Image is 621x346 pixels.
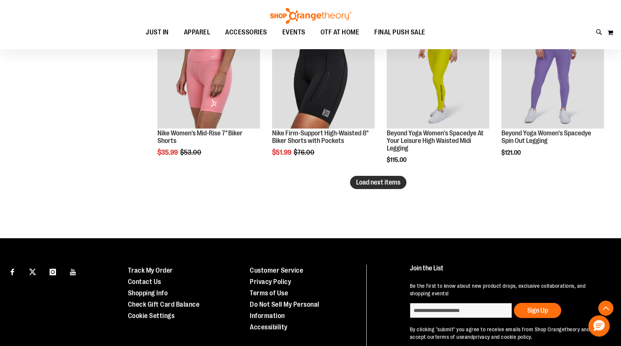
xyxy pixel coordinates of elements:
a: Nike Women's Mid-Rise 7" Biker Shorts [157,129,243,144]
span: FINAL PUSH SALE [374,24,425,41]
button: Hello, have a question? Let’s chat. [588,315,610,337]
span: Sign Up [527,307,548,314]
a: Visit our Facebook page [6,265,19,278]
a: Visit our Youtube page [67,265,80,278]
a: OTF AT HOME [313,24,367,41]
span: OTF AT HOME [321,24,360,41]
span: $51.99 [272,149,293,156]
span: $115.00 [387,157,408,163]
a: Beyond Yoga Women's Spacedye At Your Leisure High Waisted Midi Legging [387,129,484,152]
a: Contact Us [128,278,161,285]
a: Product image for Nike Mid-Rise 7in Biker Shorts [157,26,260,130]
a: terms of use [435,334,465,340]
h4: Join the List [410,265,605,279]
span: $76.00 [294,149,316,156]
a: privacy and cookie policy. [473,334,532,340]
a: Terms of Use [250,289,288,297]
a: Accessibility [250,323,288,331]
img: Shop Orangetheory [269,8,352,24]
a: Product image for Beyond Yoga Womens Spacedye Spin Out Legging [501,26,604,130]
span: ACCESSORIES [225,24,267,41]
span: EVENTS [282,24,305,41]
span: JUST IN [146,24,169,41]
input: enter email [410,303,512,318]
a: EVENTS [275,24,313,41]
a: Track My Order [128,267,173,274]
button: Load next items [350,176,406,189]
img: Product image for Beyond Yoga Womens Spacedye Spin Out Legging [501,26,604,129]
span: APPAREL [184,24,210,41]
div: product [154,22,264,175]
span: Load next items [356,178,400,186]
a: FINAL PUSH SALE [367,24,433,41]
div: product [383,22,493,183]
span: $35.99 [157,149,179,156]
img: Product image for Beyond Yoga Womens Spacedye At Your Leisure High Waisted Midi Legging [387,26,489,129]
div: product [268,22,378,175]
img: Product image for Nike Mid-Rise 7in Biker Shorts [157,26,260,129]
p: By clicking "submit" you agree to receive emails from Shop Orangetheory and accept our and [410,326,605,341]
a: Shopping Info [128,289,168,297]
a: Beyond Yoga Women's Spacedye Spin Out Legging [501,129,591,144]
p: Be the first to know about new product drops, exclusive collaborations, and shopping events! [410,282,605,297]
img: Product image for Nike Firm-Support High-Waisted 8in Biker Shorts with Pockets [272,26,375,129]
a: Check Gift Card Balance [128,301,200,308]
a: Customer Service [250,267,303,274]
a: ACCESSORIES [218,24,275,41]
a: Privacy Policy [250,278,291,285]
a: Product image for Beyond Yoga Womens Spacedye At Your Leisure High Waisted Midi Legging [387,26,489,130]
a: Nike Firm-Support High-Waisted 8" Biker Shorts with Pockets [272,129,368,144]
a: JUST IN [138,24,176,41]
img: Twitter [29,268,36,275]
a: Visit our Instagram page [46,265,59,278]
button: Back To Top [598,301,613,316]
a: Visit our X page [26,265,39,278]
span: $121.00 [501,149,522,156]
a: Product image for Nike Firm-Support High-Waisted 8in Biker Shorts with PocketsSALE [272,26,375,130]
span: $53.00 [180,149,202,156]
a: Cookie Settings [128,312,175,320]
div: product [498,22,608,175]
button: Sign Up [514,303,561,318]
a: APPAREL [176,24,218,41]
a: Do Not Sell My Personal Information [250,301,319,320]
